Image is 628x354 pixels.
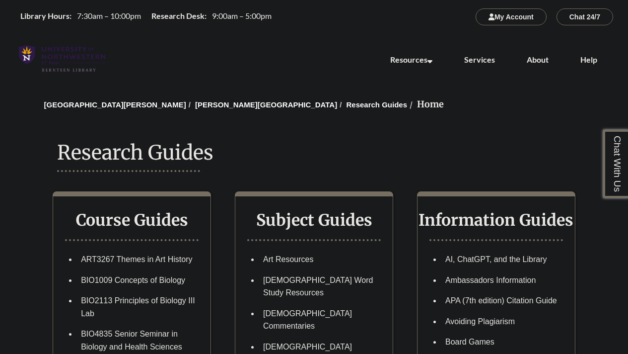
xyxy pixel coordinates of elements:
a: [GEOGRAPHIC_DATA][PERSON_NAME] [44,100,186,109]
a: Ambassadors Information [445,276,536,284]
a: [DEMOGRAPHIC_DATA] Word Study Resources [263,276,373,297]
a: BIO4835 Senior Seminar in Biology and Health Sciences [81,330,182,351]
a: Hours Today [16,10,276,24]
a: My Account [476,12,547,21]
th: Library Hours: [16,10,73,21]
a: Resources [390,55,432,64]
a: BIO1009 Concepts of Biology [81,276,185,284]
a: Art Resources [263,255,313,264]
li: Home [407,97,444,112]
a: BIO2113 Principles of Biology III Lab [81,296,195,318]
a: APA (7th edition) Citation Guide [445,296,557,305]
button: Chat 24/7 [557,8,613,25]
table: Hours Today [16,10,276,23]
img: UNWSP Library Logo [19,45,105,73]
a: About [527,55,549,64]
a: Avoiding Plagiarism [445,317,515,326]
a: Research Guides [346,100,407,109]
a: [PERSON_NAME][GEOGRAPHIC_DATA] [195,100,337,109]
a: Services [464,55,495,64]
strong: Subject Guides [256,210,372,230]
a: Help [580,55,597,64]
span: Research Guides [57,140,213,165]
th: Research Desk: [147,10,208,21]
span: 7:30am – 10:00pm [77,11,141,20]
a: AI, ChatGPT, and the Library [445,255,547,264]
button: My Account [476,8,547,25]
a: [DEMOGRAPHIC_DATA] Commentaries [263,309,352,331]
span: 9:00am – 5:00pm [212,11,272,20]
strong: Course Guides [76,210,188,230]
strong: Information Guides [419,210,573,230]
a: ART3267 Themes in Art History [81,255,192,264]
a: Board Games [445,338,494,346]
a: Chat 24/7 [557,12,613,21]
